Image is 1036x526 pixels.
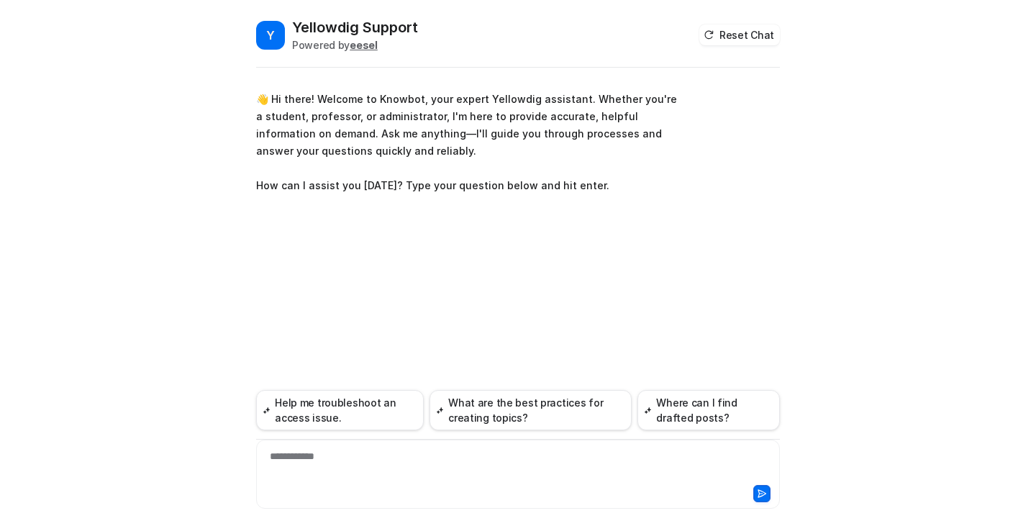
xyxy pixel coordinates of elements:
button: Reset Chat [699,24,780,45]
div: Powered by [292,37,418,53]
h2: Yellowdig Support [292,17,418,37]
p: 👋 Hi there! Welcome to Knowbot, your expert Yellowdig assistant. Whether you're a student, profes... [256,91,677,194]
button: Help me troubleshoot an access issue. [256,390,424,430]
button: Where can I find drafted posts? [637,390,780,430]
span: Y [256,21,285,50]
button: What are the best practices for creating topics? [430,390,632,430]
b: eesel [350,39,378,51]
